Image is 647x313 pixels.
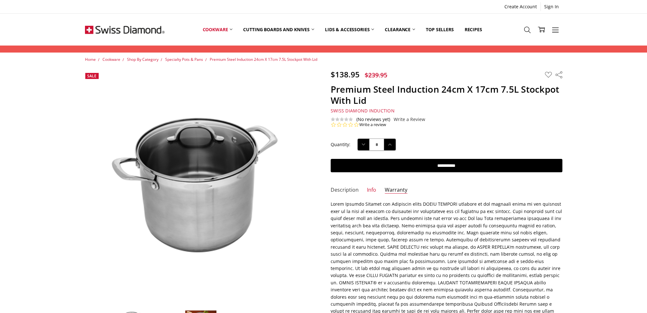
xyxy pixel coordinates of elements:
a: Cookware [102,57,120,62]
img: Free Shipping On Every Order [85,14,165,46]
span: $239.95 [365,71,387,79]
label: Quantity: [331,141,350,148]
a: Specialty Pots & Pans [165,57,203,62]
span: $138.95 [331,69,360,80]
a: Info [367,187,376,194]
a: Premium Steel Induction 24cm X 17cm 7.5L Stockpot With Lid [210,57,317,62]
a: Write a review [359,122,386,128]
h1: Premium Steel Induction 24cm X 17cm 7.5L Stockpot With Lid [331,84,562,106]
a: Recipes [459,15,488,44]
a: Lids & Accessories [320,15,379,44]
a: Create Account [501,2,540,11]
a: Clearance [379,15,420,44]
a: Shop By Category [127,57,158,62]
span: Swiss Diamond Induction [331,108,395,114]
a: Write a Review [394,117,425,122]
a: Sign In [541,2,562,11]
a: Cookware [197,15,238,44]
span: Sale [87,73,96,79]
a: Cutting boards and knives [238,15,320,44]
a: Top Sellers [420,15,459,44]
a: Home [85,57,96,62]
a: Warranty [385,187,407,194]
span: (No reviews yet) [356,117,390,122]
a: Description [331,187,359,194]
